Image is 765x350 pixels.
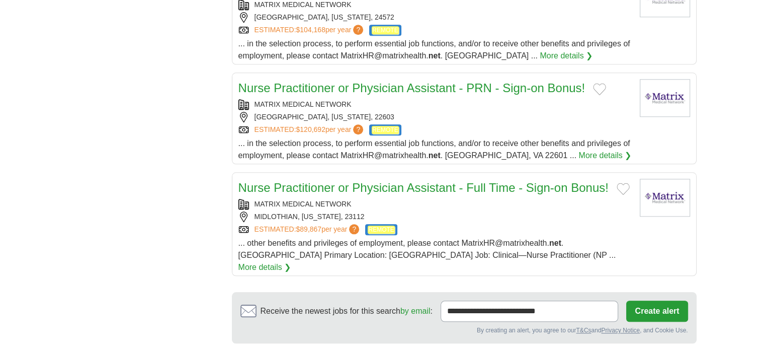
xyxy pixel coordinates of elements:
[238,181,609,194] a: Nurse Practitioner or Physician Assistant - Full Time - Sign-on Bonus!
[238,12,632,23] div: [GEOGRAPHIC_DATA], [US_STATE], 24572
[601,327,640,334] a: Privacy Notice
[254,200,352,208] a: MATRIX MEDICAL NETWORK
[429,151,441,160] strong: net
[238,139,630,160] span: ... in the selection process, to perform essential job functions, and/or to receive other benefit...
[429,51,441,60] strong: net
[400,307,431,315] a: by email
[238,261,291,273] a: More details ❯
[254,124,366,135] a: ESTIMATED:$120,692per year?
[540,50,592,62] a: More details ❯
[261,305,433,317] span: Receive the newest jobs for this search :
[640,79,690,117] img: Matrix Medical Network logo
[238,112,632,122] div: [GEOGRAPHIC_DATA], [US_STATE], 22603
[353,25,363,35] span: ?
[617,183,630,195] button: Add to favorite jobs
[238,39,630,60] span: ... in the selection process, to perform essential job functions, and/or to receive other benefit...
[296,125,325,133] span: $120,692
[296,225,321,233] span: $89,867
[576,327,591,334] a: T&Cs
[254,25,366,36] a: ESTIMATED:$104,168per year?
[296,26,325,34] span: $104,168
[626,301,688,322] button: Create alert
[549,239,561,247] strong: net
[372,26,398,34] em: REMOTE
[353,124,363,134] span: ?
[254,224,362,235] a: ESTIMATED:$89,867per year?
[372,126,398,134] em: REMOTE
[368,226,394,234] em: REMOTE
[238,212,632,222] div: MIDLOTHIAN, [US_STATE], 23112
[349,224,359,234] span: ?
[593,83,606,95] button: Add to favorite jobs
[240,326,688,335] div: By creating an alert, you agree to our and , and Cookie Use.
[254,100,352,108] a: MATRIX MEDICAL NETWORK
[238,81,585,95] a: Nurse Practitioner or Physician Assistant - PRN - Sign-on Bonus!
[254,1,352,9] a: MATRIX MEDICAL NETWORK
[578,150,631,162] a: More details ❯
[640,179,690,217] img: Matrix Medical Network logo
[238,239,616,259] span: ... other benefits and privileges of employment, please contact MatrixHR@matrixhealth. . [GEOGRAP...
